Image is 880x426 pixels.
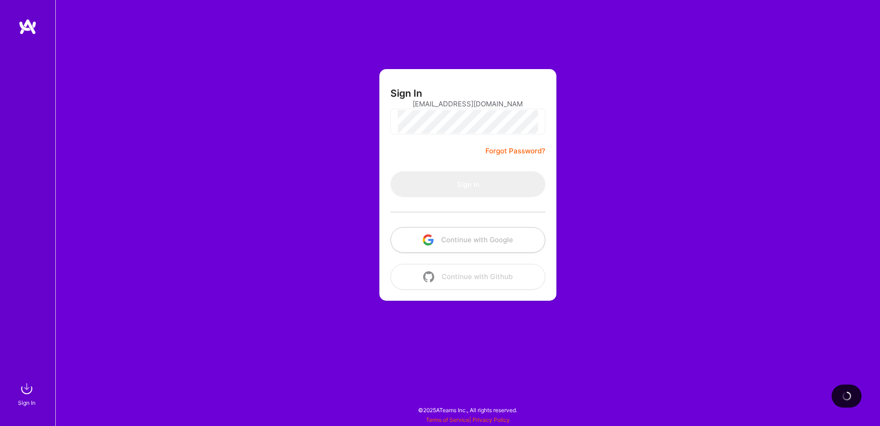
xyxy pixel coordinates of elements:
[426,416,510,423] span: |
[390,264,545,290] button: Continue with Github
[18,398,35,408] div: Sign In
[390,171,545,197] button: Sign In
[18,18,37,35] img: logo
[423,234,434,245] img: icon
[413,92,523,116] input: Email...
[423,271,434,282] img: icon
[485,146,545,157] a: Forgot Password?
[18,379,36,398] img: sign in
[472,416,510,423] a: Privacy Policy
[426,416,469,423] a: Terms of Service
[390,88,422,99] h3: Sign In
[55,398,880,421] div: © 2025 ATeams Inc., All rights reserved.
[842,391,851,401] img: loading
[19,379,36,408] a: sign inSign In
[390,227,545,253] button: Continue with Google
